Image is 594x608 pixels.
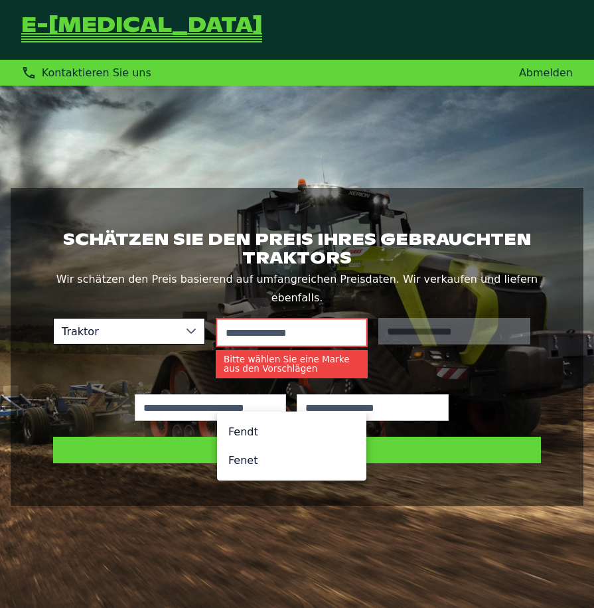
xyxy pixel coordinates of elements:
[218,418,366,446] li: Fendt
[21,65,151,80] div: Kontaktieren Sie uns
[216,350,368,378] small: Bitte wählen Sie eine Marke aus den Vorschlägen
[53,230,541,267] h1: Schätzen Sie den Preis Ihres gebrauchten Traktors
[53,437,541,463] button: Preis schätzen
[21,16,262,44] a: Zurück zur Startseite
[53,270,541,307] p: Wir schätzen den Preis basierend auf umfangreichen Preisdaten. Wir verkaufen und liefern ebenfalls.
[54,319,178,344] span: Traktor
[218,412,366,480] ul: Option List
[218,446,366,475] li: Fenet
[519,66,573,79] a: Abmelden
[42,66,151,79] span: Kontaktieren Sie uns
